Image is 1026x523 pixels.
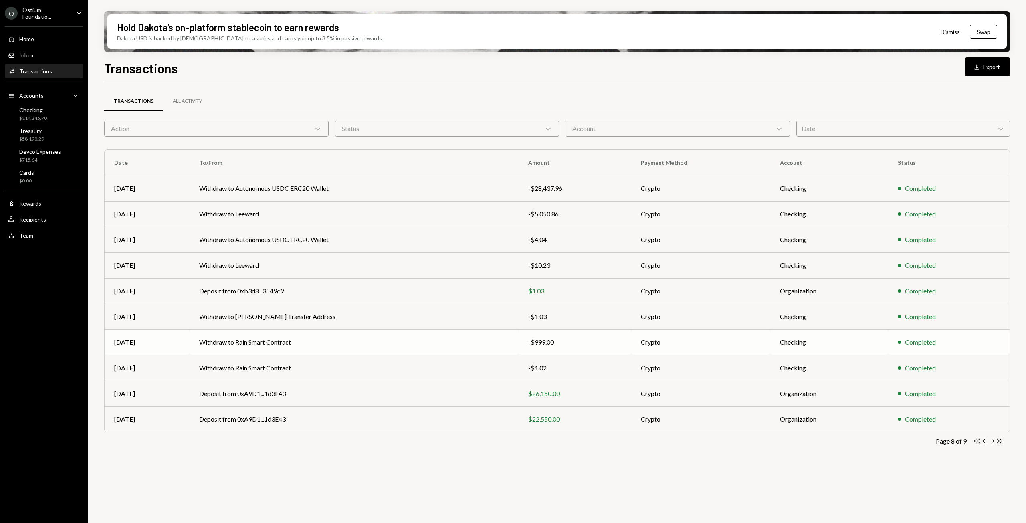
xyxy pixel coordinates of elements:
[905,260,936,270] div: Completed
[114,337,180,347] div: [DATE]
[117,34,383,42] div: Dakota USD is backed by [DEMOGRAPHIC_DATA] treasuries and earns you up to 3.5% in passive rewards.
[770,150,888,176] th: Account
[163,91,212,111] a: All Activity
[528,184,622,193] div: -$28,437.96
[5,228,83,242] a: Team
[190,304,519,329] td: Withdraw to [PERSON_NAME] Transfer Address
[905,286,936,296] div: Completed
[173,98,202,105] div: All Activity
[114,184,180,193] div: [DATE]
[888,150,1010,176] th: Status
[114,98,153,105] div: Transactions
[528,286,622,296] div: $1.03
[104,91,163,111] a: Transactions
[905,337,936,347] div: Completed
[190,278,519,304] td: Deposit from 0xb3d8...3549c9
[528,363,622,373] div: -$1.02
[114,414,180,424] div: [DATE]
[190,381,519,406] td: Deposit from 0xA9D1...1d3E43
[19,157,61,164] div: $715.64
[190,227,519,252] td: Withdraw to Autonomous USDC ERC20 Wallet
[528,209,622,219] div: -$5,050.86
[19,68,52,75] div: Transactions
[114,312,180,321] div: [DATE]
[905,363,936,373] div: Completed
[190,252,519,278] td: Withdraw to Leeward
[770,252,888,278] td: Checking
[114,286,180,296] div: [DATE]
[770,176,888,201] td: Checking
[566,121,790,137] div: Account
[905,235,936,244] div: Completed
[970,25,997,39] button: Swap
[770,278,888,304] td: Organization
[190,355,519,381] td: Withdraw to Rain Smart Contract
[631,278,770,304] td: Crypto
[965,57,1010,76] button: Export
[114,389,180,398] div: [DATE]
[114,209,180,219] div: [DATE]
[19,169,34,176] div: Cards
[905,209,936,219] div: Completed
[631,201,770,227] td: Crypto
[905,389,936,398] div: Completed
[22,6,70,20] div: Ostium Foundatio...
[770,201,888,227] td: Checking
[335,121,559,137] div: Status
[19,36,34,42] div: Home
[770,406,888,432] td: Organization
[114,363,180,373] div: [DATE]
[770,304,888,329] td: Checking
[528,260,622,270] div: -$10.23
[5,212,83,226] a: Recipients
[905,184,936,193] div: Completed
[631,406,770,432] td: Crypto
[905,414,936,424] div: Completed
[5,146,83,165] a: Devco Expenses$715.64
[19,232,33,239] div: Team
[19,127,44,134] div: Treasury
[117,21,339,34] div: Hold Dakota’s on-platform stablecoin to earn rewards
[631,150,770,176] th: Payment Method
[631,227,770,252] td: Crypto
[5,32,83,46] a: Home
[105,150,190,176] th: Date
[19,107,47,113] div: Checking
[19,148,61,155] div: Devco Expenses
[114,235,180,244] div: [DATE]
[190,150,519,176] th: To/From
[528,312,622,321] div: -$1.03
[770,329,888,355] td: Checking
[936,437,967,445] div: Page 8 of 9
[528,414,622,424] div: $22,550.00
[19,136,44,143] div: $58,190.29
[528,389,622,398] div: $26,150.00
[770,227,888,252] td: Checking
[631,252,770,278] td: Crypto
[770,355,888,381] td: Checking
[19,115,47,122] div: $114,245.70
[631,304,770,329] td: Crypto
[631,355,770,381] td: Crypto
[104,60,178,76] h1: Transactions
[190,329,519,355] td: Withdraw to Rain Smart Contract
[104,121,329,137] div: Action
[190,406,519,432] td: Deposit from 0xA9D1...1d3E43
[528,235,622,244] div: -$4.04
[528,337,622,347] div: -$999.00
[631,176,770,201] td: Crypto
[190,201,519,227] td: Withdraw to Leeward
[19,216,46,223] div: Recipients
[114,260,180,270] div: [DATE]
[5,125,83,144] a: Treasury$58,190.29
[5,7,18,20] div: O
[19,92,44,99] div: Accounts
[19,178,34,184] div: $0.00
[19,200,41,207] div: Rewards
[5,88,83,103] a: Accounts
[631,381,770,406] td: Crypto
[931,22,970,41] button: Dismiss
[631,329,770,355] td: Crypto
[5,167,83,186] a: Cards$0.00
[796,121,1010,137] div: Date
